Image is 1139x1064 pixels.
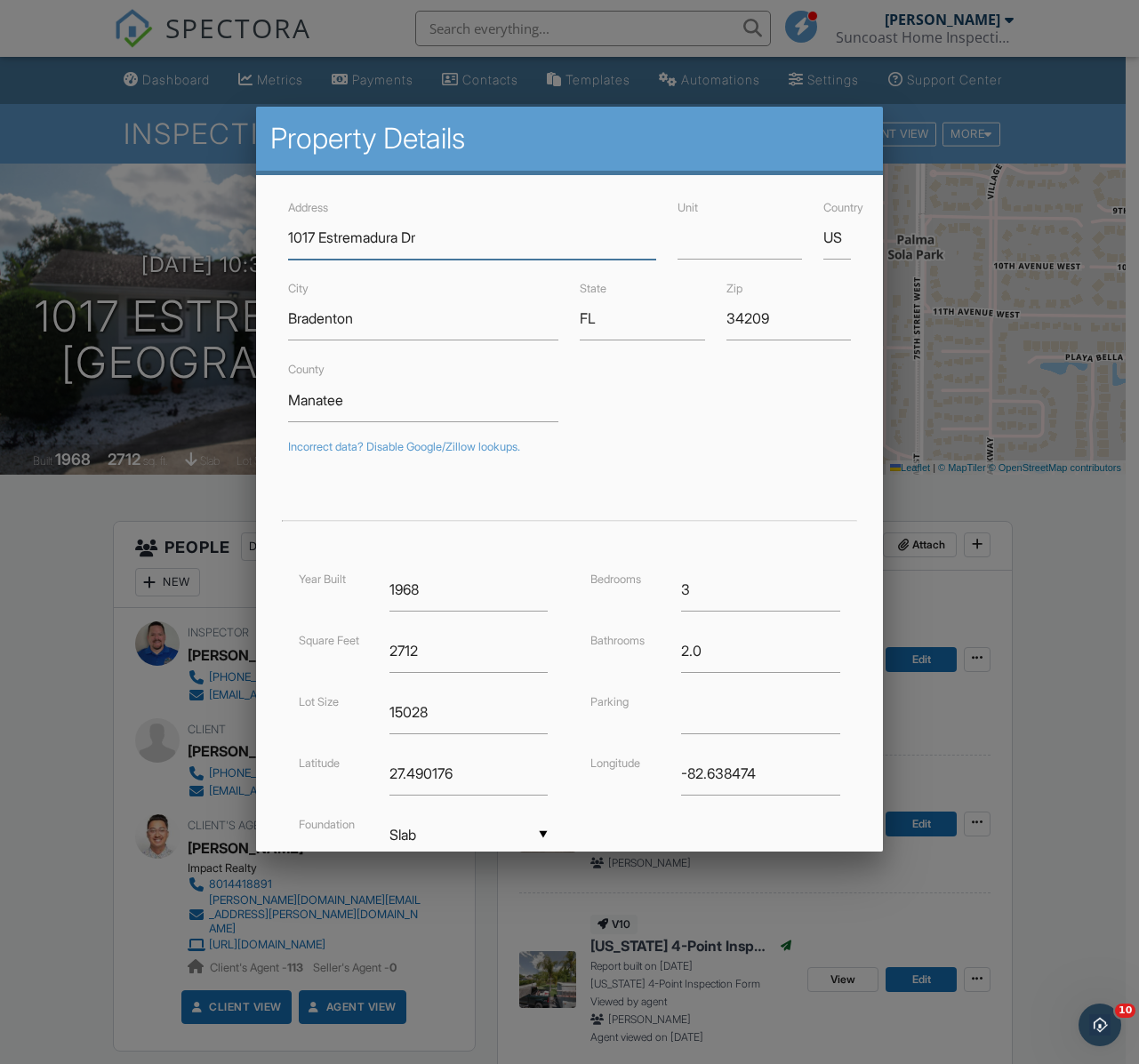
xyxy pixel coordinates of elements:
[590,572,641,586] label: Bedrooms
[299,818,355,831] label: Foundation
[288,363,325,376] label: County
[580,282,606,295] label: State
[590,634,645,647] label: Bathrooms
[299,634,359,647] label: Square Feet
[823,201,863,214] label: Country
[288,201,328,214] label: Address
[590,695,629,708] label: Parking
[299,572,346,586] label: Year Built
[299,756,340,770] label: Latitude
[288,282,309,295] label: City
[288,440,851,454] div: Incorrect data? Disable Google/Zillow lookups.
[726,282,742,295] label: Zip
[1115,1004,1135,1018] span: 10
[270,121,869,156] h2: Property Details
[299,695,339,708] label: Lot Size
[1079,1004,1121,1046] iframe: Intercom live chat
[678,201,698,214] label: Unit
[590,756,640,770] label: Longitude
